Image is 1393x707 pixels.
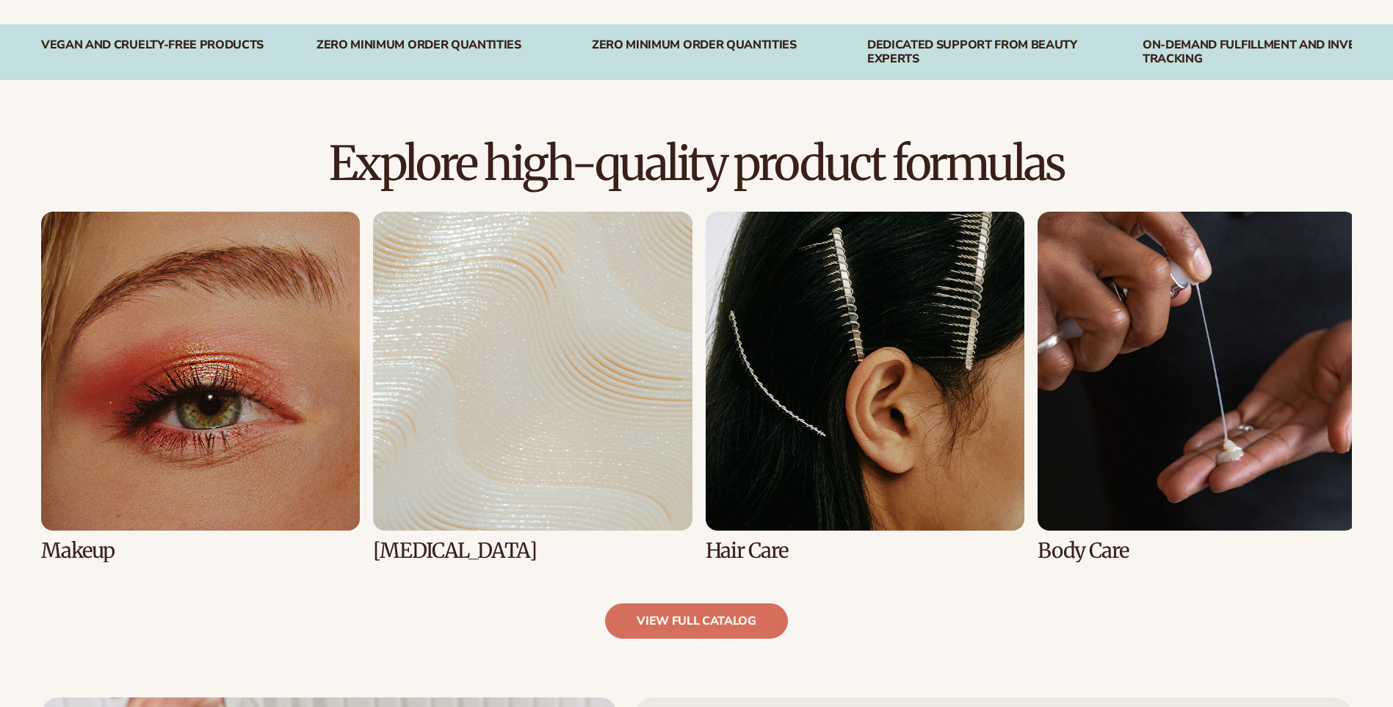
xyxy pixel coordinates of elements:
[867,38,1129,66] div: Dedicated Support From Beauty Experts
[41,139,1352,188] h2: Explore high-quality product formulas
[41,38,303,52] div: Vegan and Cruelty-Free Products
[605,603,788,639] a: view full catalog
[592,38,854,52] div: Zero Minimum Order QuantitieS
[316,38,579,52] div: Zero Minimum Order QuantitieS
